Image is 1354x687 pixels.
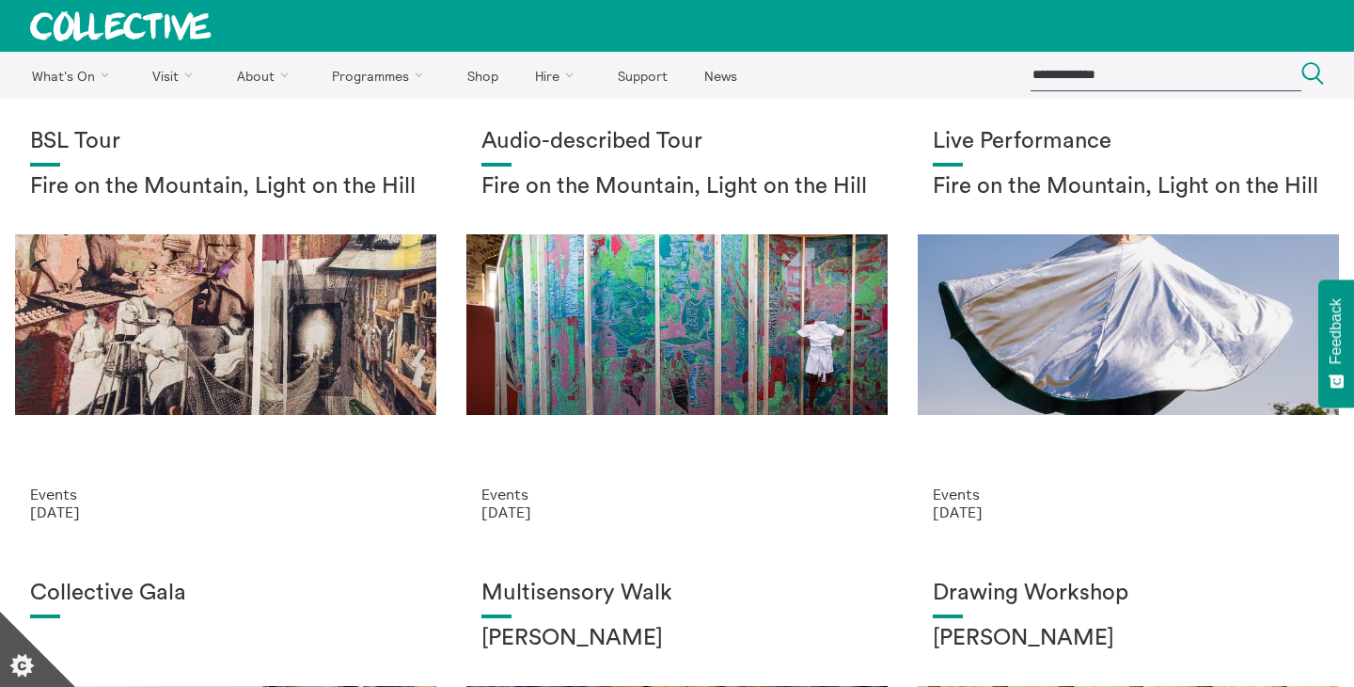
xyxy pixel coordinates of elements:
p: [DATE] [30,503,421,520]
p: Events [933,486,1324,503]
p: Events [481,486,873,503]
p: [DATE] [481,503,873,520]
h1: Multisensory Walk [481,581,873,607]
h2: [PERSON_NAME] [933,626,1324,652]
p: [DATE] [933,503,1324,520]
a: Photo: Eoin Carey Live Performance Fire on the Mountain, Light on the Hill Events [DATE] [903,99,1354,551]
h1: Drawing Workshop [933,581,1324,607]
h2: [PERSON_NAME] [481,626,873,652]
a: Programmes [316,52,448,99]
span: Feedback [1328,298,1345,364]
button: Feedback - Show survey [1318,280,1354,407]
h2: Fire on the Mountain, Light on the Hill [30,174,421,200]
h2: Fire on the Mountain, Light on the Hill [933,174,1324,200]
a: Support [601,52,684,99]
a: Visit [136,52,217,99]
h2: Fire on the Mountain, Light on the Hill [481,174,873,200]
a: About [220,52,312,99]
a: What's On [15,52,133,99]
p: Events [30,486,421,503]
h1: Collective Gala [30,581,421,607]
h1: Live Performance [933,129,1324,155]
h1: Audio-described Tour [481,129,873,155]
h1: BSL Tour [30,129,421,155]
a: Hire [519,52,598,99]
a: News [687,52,753,99]
a: Shop [450,52,514,99]
a: Photo: Eoin Carey Audio-described Tour Fire on the Mountain, Light on the Hill Events [DATE] [451,99,903,551]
